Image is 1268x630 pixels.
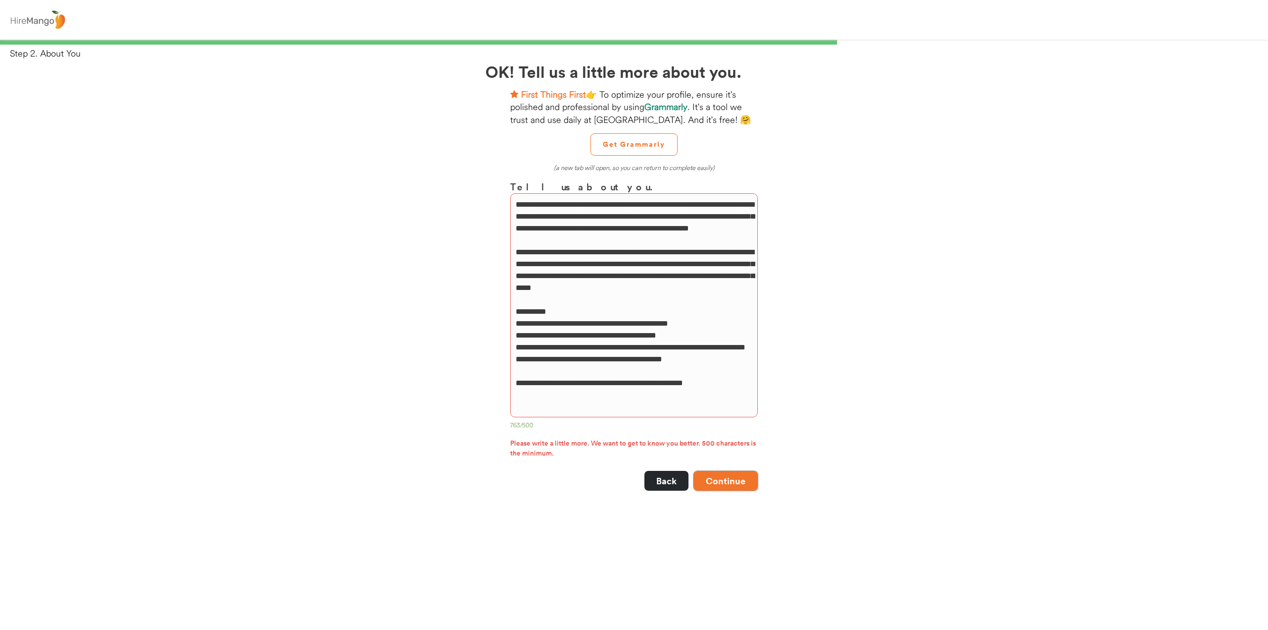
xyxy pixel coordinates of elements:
button: Back [644,471,688,491]
button: Get Grammarly [590,133,678,156]
button: Continue [693,471,758,491]
strong: First Things First [521,89,586,100]
img: logo%20-%20hiremango%20gray.png [7,8,68,32]
div: Step 2. About You [10,47,1268,59]
em: (a new tab will open, so you can return to complete easily) [554,164,715,172]
div: 👉 To optimize your profile, ensure it's polished and professional by using . It's a tool we trust... [510,88,758,126]
div: 66% [2,40,1266,45]
strong: Grammarly [644,101,687,113]
div: Please write a little more. We want to get to know you better. 500 characters is the minimum. [510,439,758,461]
h2: OK! Tell us a little more about you. [485,59,783,83]
div: 763/500 [510,421,758,431]
h3: Tell us about you. [510,179,758,194]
